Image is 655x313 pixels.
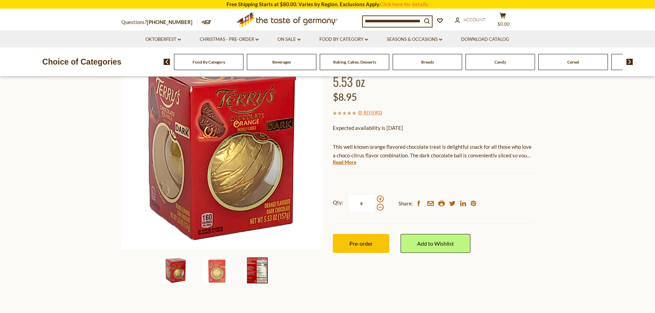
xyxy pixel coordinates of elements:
a: Food By Category [193,59,225,65]
a: Add to Wishlist [401,234,470,253]
strong: Qty: [333,198,343,207]
img: Terry's Dark Chocolate Orange, 5.53 oz [162,257,189,284]
img: Terry's Dark Chocolate Orange, 5.53 oz [244,257,272,284]
a: Click here for details. [380,1,429,7]
span: ( ) [358,109,382,116]
img: previous arrow [164,59,170,65]
span: Account [463,17,485,22]
a: Candy [494,59,506,65]
a: Read More [333,159,356,166]
a: Oktoberfest [145,36,181,43]
a: Account [455,16,485,24]
img: Terry's Dark Chocolate Orange, 5.53 oz [203,257,231,284]
button: $0.00 [493,12,513,30]
span: Share: [399,199,413,208]
p: This well known orange flavored chocolate treat is delightful snack for all those who love a choc... [333,143,534,160]
span: Pre-order [349,240,373,247]
a: Seasons & Occasions [387,36,442,43]
a: Breads [421,59,434,65]
a: On Sale [277,36,301,43]
a: [PHONE_NUMBER] [147,19,193,25]
a: Cereal [567,59,579,65]
button: Pre-order [333,234,389,253]
img: next arrow [626,59,633,65]
img: Terry's Dark Chocolate Orange, 5.53 oz [121,48,323,249]
p: Questions? [121,18,198,27]
span: $0.00 [498,21,510,27]
a: Beverages [272,59,291,65]
input: Qty: [348,194,376,213]
a: Christmas - PRE-ORDER [200,36,259,43]
a: Baking, Cakes, Desserts [333,59,376,65]
p: Expected availability is [DATE] [333,124,534,132]
span: $8.95 [333,91,357,103]
a: Download Catalog [461,36,509,43]
a: Food By Category [319,36,368,43]
a: 0 Reviews [360,109,381,116]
